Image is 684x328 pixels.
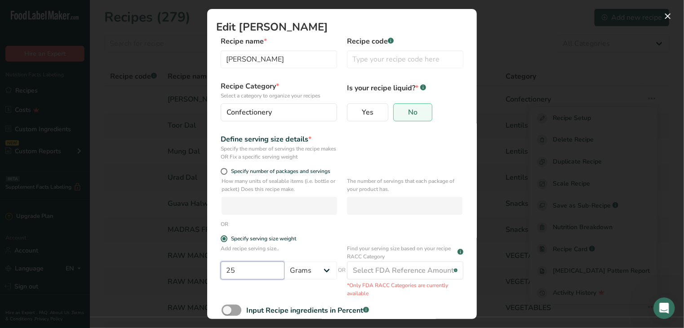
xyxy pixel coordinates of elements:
span: Specify number of packages and servings [227,168,330,175]
div: Define serving size details [221,134,337,145]
input: Type your recipe name here [221,50,337,68]
label: Recipe Category [221,81,337,100]
button: Confectionery [221,103,337,121]
div: OR [221,220,228,228]
span: OR [338,259,346,297]
input: Type your recipe code here [347,50,463,68]
p: Find your serving size based on your recipe RACC Category [347,244,456,261]
p: Add recipe serving size.. [221,244,337,258]
div: Specify the number of servings the recipe makes OR Fix a specific serving weight [221,145,337,161]
div: Select FDA Reference Amount [353,265,454,276]
iframe: Intercom live chat [653,297,675,319]
p: Is your recipe liquid? [347,81,463,93]
label: Recipe name [221,36,337,47]
div: Input Recipe ingredients in Percent [246,305,369,316]
p: The number of servings that each package of your product has. [347,177,462,193]
div: Specify serving size weight [231,235,296,242]
span: Confectionery [227,107,272,118]
span: Yes [362,108,373,117]
p: *Only FDA RACC Categories are currently available [347,281,463,297]
input: Type your serving size here [221,262,284,279]
p: How many units of sealable items (i.e. bottle or packet) Does this recipe make. [222,177,337,193]
label: Recipe code [347,36,463,47]
p: Select a category to organize your recipes [221,92,337,100]
span: No [408,108,418,117]
h1: Edit [PERSON_NAME] [216,22,468,32]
